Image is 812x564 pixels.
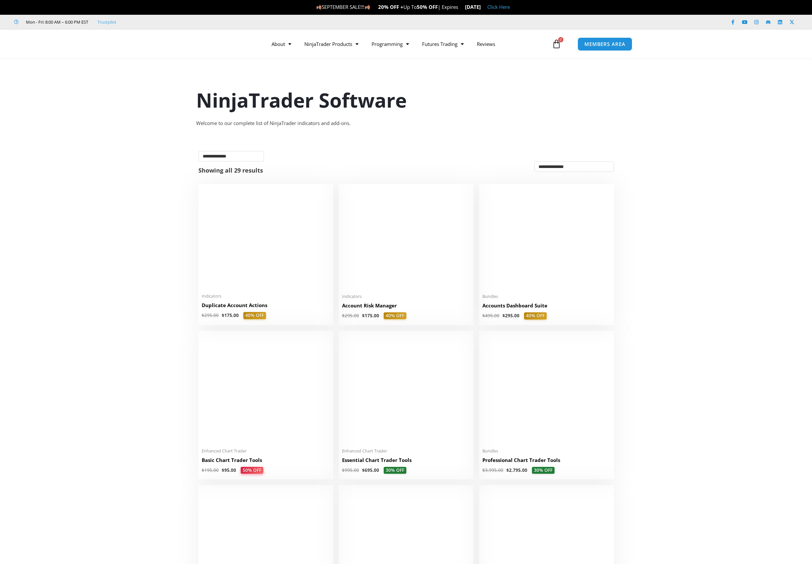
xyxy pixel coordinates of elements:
img: Essential Chart Trader Tools [342,334,470,444]
div: Welcome to our complete list of NinjaTrader indicators and add-ons. [196,119,616,128]
strong: [DATE] [465,4,481,10]
span: $ [362,467,365,473]
p: Showing all 29 results [198,167,263,173]
bdi: 175.00 [362,313,379,319]
bdi: 295.00 [342,313,359,319]
img: ⌛ [458,5,463,10]
span: MEMBERS AREA [584,42,625,47]
h2: Essential Chart Trader Tools [342,457,470,464]
strong: 20% OFF + [378,4,403,10]
span: Indicators [202,293,330,299]
bdi: 695.00 [362,467,379,473]
span: $ [342,467,345,473]
strong: 50% OFF [417,4,438,10]
img: Account Risk Manager [342,187,470,289]
span: Bundles [482,448,611,454]
bdi: 95.00 [222,467,236,473]
a: Duplicate Account Actions [202,302,330,312]
span: 30% OFF [532,467,555,474]
span: $ [342,313,345,319]
h2: Account Risk Manager [342,302,470,309]
a: Reviews [470,36,502,52]
span: 40% OFF [384,312,406,320]
img: LogoAI | Affordable Indicators – NinjaTrader [171,32,242,56]
bdi: 3,995.00 [482,467,503,473]
span: Mon - Fri: 8:00 AM – 6:00 PM EST [24,18,88,26]
bdi: 195.00 [202,467,219,473]
span: Bundles [482,294,611,299]
h2: Professional Chart Trader Tools [482,457,611,464]
span: $ [506,467,509,473]
img: BasicTools [202,334,330,444]
img: Duplicate Account Actions [202,187,330,289]
select: Shop order [534,161,614,172]
img: ProfessionalToolsBundlePage [482,334,611,444]
span: $ [222,467,224,473]
span: Enhanced Chart Trader [202,448,330,454]
bdi: 295.00 [202,312,219,318]
a: Essential Chart Trader Tools [342,457,470,467]
a: Accounts Dashboard Suite [482,302,611,312]
span: $ [482,313,485,319]
h2: Accounts Dashboard Suite [482,302,611,309]
a: MEMBERS AREA [578,37,632,51]
a: Professional Chart Trader Tools [482,457,611,467]
span: Indicators [342,294,470,299]
h1: NinjaTrader Software [196,86,616,114]
a: Futures Trading [416,36,470,52]
nav: Menu [265,36,550,52]
span: Enhanced Chart Trader [342,448,470,454]
span: $ [482,467,485,473]
a: NinjaTrader Products [298,36,365,52]
img: 🍂 [365,5,370,10]
span: $ [202,467,204,473]
bdi: 495.00 [482,313,499,319]
span: 30% OFF [384,467,406,474]
a: Account Risk Manager [342,302,470,312]
span: 50% OFF [241,467,263,474]
h2: Basic Chart Trader Tools [202,457,330,464]
span: 40% OFF [524,312,547,320]
span: SEPTEMBER SALE!!! Up To | Expires [316,4,465,10]
a: 0 [542,34,571,53]
bdi: 995.00 [342,467,359,473]
a: Basic Chart Trader Tools [202,457,330,467]
h2: Duplicate Account Actions [202,302,330,309]
a: Click Here [487,4,510,10]
span: $ [502,313,505,319]
a: About [265,36,298,52]
bdi: 2,795.00 [506,467,527,473]
a: Trustpilot [97,18,116,26]
span: 40% OFF [243,312,266,319]
bdi: 175.00 [222,312,239,318]
span: $ [222,312,224,318]
bdi: 295.00 [502,313,519,319]
span: 0 [558,37,563,42]
img: Accounts Dashboard Suite [482,187,611,290]
span: $ [362,313,365,319]
a: Programming [365,36,416,52]
img: 🍂 [316,5,321,10]
span: $ [202,312,204,318]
